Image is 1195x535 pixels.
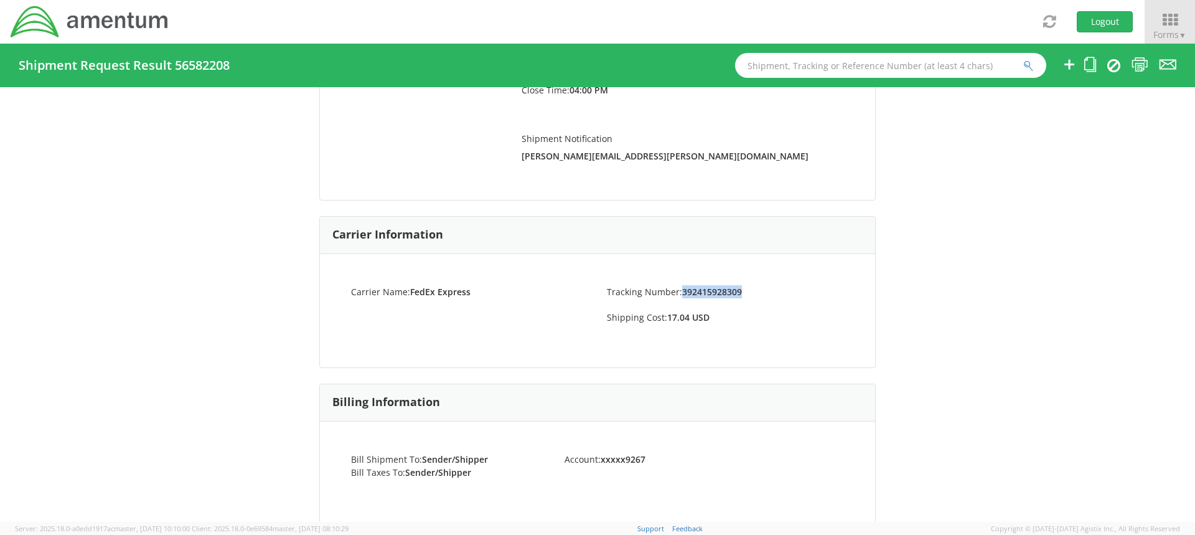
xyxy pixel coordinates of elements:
[1179,30,1186,40] span: ▼
[522,83,647,97] li: Close Time:
[342,453,555,466] li: Bill Shipment To:
[192,524,349,533] span: Client: 2025.18.0-0e69584
[597,311,853,324] li: Shipping Cost:
[405,466,471,478] strong: Sender/Shipper
[422,453,488,465] strong: Sender/Shipper
[522,150,808,162] strong: [PERSON_NAME][EMAIL_ADDRESS][PERSON_NAME][DOMAIN_NAME]
[15,524,190,533] span: Server: 2025.18.0-a0edd1917ac
[342,285,597,298] li: Carrier Name:
[114,524,190,533] span: master, [DATE] 10:10:00
[569,84,608,96] strong: 04:00 PM
[19,59,230,72] h4: Shipment Request Result 56582208
[9,4,170,39] img: dyn-intl-logo-049831509241104b2a82.png
[410,286,471,298] strong: FedEx Express
[522,134,844,143] h5: Shipment Notification
[332,396,440,409] h3: Billing Information
[735,53,1046,78] input: Shipment, Tracking or Reference Number (at least 4 chars)
[672,524,703,533] a: Feedback
[1077,11,1133,32] button: Logout
[991,524,1180,534] span: Copyright © [DATE]-[DATE] Agistix Inc., All Rights Reserved
[273,524,349,533] span: master, [DATE] 08:10:29
[332,229,443,241] h3: Carrier Information
[555,453,726,466] li: Account:
[597,285,853,298] li: Tracking Number:
[1153,29,1186,40] span: Forms
[601,453,645,465] strong: xxxxx9267
[667,311,710,323] strong: 17.04 USD
[342,466,555,479] li: Bill Taxes To:
[682,286,742,298] strong: 392415928309
[637,524,664,533] a: Support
